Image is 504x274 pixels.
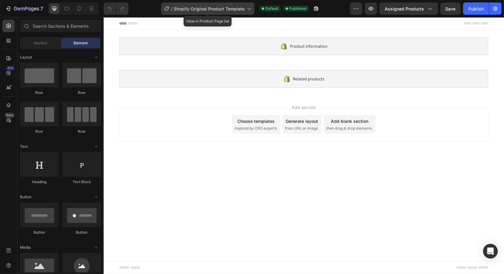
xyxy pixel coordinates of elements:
[186,25,224,33] span: Product information
[289,6,306,11] span: Published
[20,230,59,235] div: Button
[20,90,59,95] div: Row
[2,2,46,15] button: 7
[91,243,101,252] span: Toggle open
[34,40,47,46] span: Section
[104,17,504,274] iframe: Design area
[62,179,101,185] div: Text Block
[227,101,265,107] div: Add blank section
[174,6,244,12] span: Shopify Original Product Template
[171,6,173,12] span: /
[265,6,278,11] span: Default
[134,101,171,107] div: Choose templates
[223,108,268,114] span: then drag & drop elements
[20,194,31,200] span: Button
[446,6,456,11] span: Save
[20,54,32,60] span: Layout
[6,66,15,71] div: 450
[91,192,101,202] span: Toggle open
[468,6,484,12] div: Publish
[181,108,214,114] span: from URL or image
[463,2,489,15] button: Publish
[483,244,498,259] div: Open Intercom Messenger
[131,108,173,114] span: inspired by CRO experts
[186,87,215,93] span: Add section
[40,5,43,12] p: 7
[379,2,438,15] button: Assigned Products
[189,58,221,65] span: Related products
[20,20,101,32] input: Search Sections & Elements
[20,129,59,134] div: Row
[73,40,88,46] span: Element
[91,52,101,62] span: Toggle open
[62,90,101,95] div: Row
[385,6,424,12] span: Assigned Products
[440,2,461,15] button: Save
[20,245,31,250] span: Media
[20,179,59,185] div: Heading
[104,2,129,15] div: Undo/Redo
[62,230,101,235] div: Button
[91,142,101,151] span: Toggle open
[20,144,28,149] span: Text
[62,129,101,134] div: Row
[182,101,215,107] div: Generate layout
[5,113,15,118] div: Beta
